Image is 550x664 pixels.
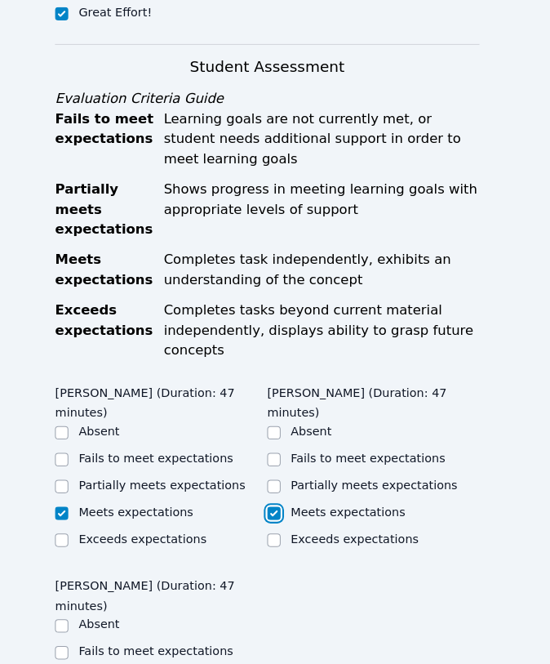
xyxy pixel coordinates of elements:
label: Fails to meet expectations [91,457,242,470]
legend: [PERSON_NAME] (Duration: 47 minutes) [69,385,275,430]
label: Absent [91,431,131,444]
div: Meets expectations [69,261,164,301]
label: Partially meets expectations [298,484,460,497]
label: Fails to meet expectations [298,457,448,470]
label: Exceeds expectations [298,536,422,549]
legend: [PERSON_NAME] (Duration: 47 minutes) [275,385,481,430]
label: Meets expectations [298,510,410,523]
div: Evaluation Criteria Guide [69,105,481,124]
div: Completes task independently, exhibits an understanding of the concept [175,261,481,301]
div: Completes tasks beyond current material independently, displays ability to grasp future concepts [175,310,481,369]
label: Great Effort! [91,24,162,37]
div: Fails to meet expectations [69,124,164,183]
div: Partially meets expectations [69,193,164,252]
label: Partially meets expectations [91,484,254,497]
legend: [PERSON_NAME] (Duration: 47 minutes) [69,573,275,617]
label: Fails to meet expectations [91,645,242,658]
label: Meets expectations [91,510,203,523]
label: Exceeds expectations [91,536,215,549]
div: Learning goals are not currently met, or student needs additional support in order to meet learni... [175,124,481,183]
div: Exceeds expectations [69,310,164,369]
div: Shows progress in meeting learning goals with appropriate levels of support [175,193,481,252]
label: Absent [298,431,338,444]
h3: Student Assessment [69,72,481,95]
label: Absent [91,619,131,632]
